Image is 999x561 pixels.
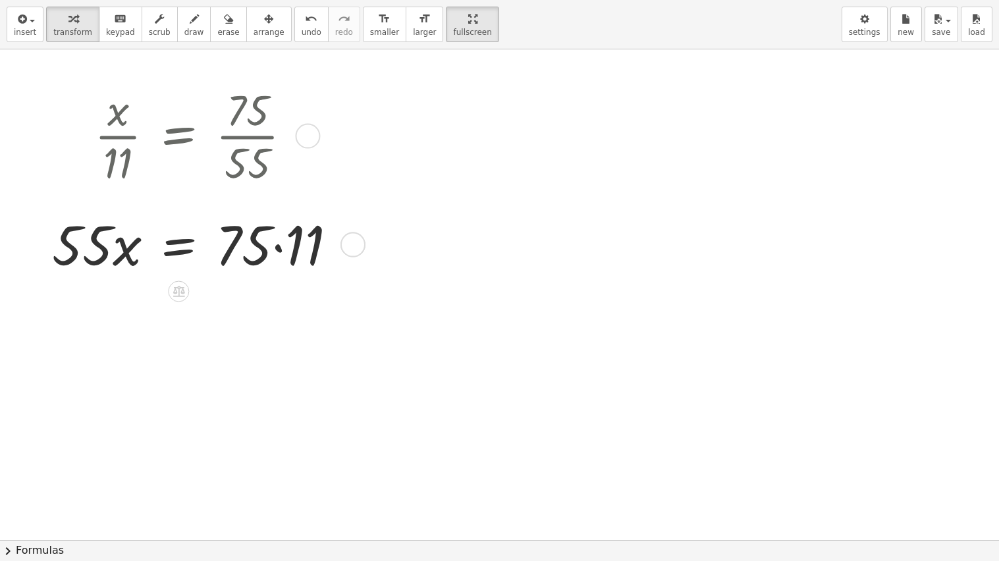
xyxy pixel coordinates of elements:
[890,7,922,42] button: new
[184,28,204,37] span: draw
[378,11,391,27] i: format_size
[849,28,880,37] span: settings
[53,28,92,37] span: transform
[932,28,950,37] span: save
[177,7,211,42] button: draw
[968,28,985,37] span: load
[149,28,171,37] span: scrub
[328,7,360,42] button: redoredo
[413,28,436,37] span: larger
[254,28,284,37] span: arrange
[418,11,431,27] i: format_size
[14,28,36,37] span: insert
[446,7,499,42] button: fullscreen
[925,7,958,42] button: save
[370,28,399,37] span: smaller
[106,28,135,37] span: keypad
[453,28,491,37] span: fullscreen
[338,11,350,27] i: redo
[842,7,888,42] button: settings
[217,28,239,37] span: erase
[210,7,246,42] button: erase
[246,7,292,42] button: arrange
[114,11,126,27] i: keyboard
[898,28,914,37] span: new
[168,280,189,302] div: Apply the same math to both sides of the equation
[142,7,178,42] button: scrub
[363,7,406,42] button: format_sizesmaller
[305,11,317,27] i: undo
[335,28,353,37] span: redo
[46,7,99,42] button: transform
[99,7,142,42] button: keyboardkeypad
[302,28,321,37] span: undo
[294,7,329,42] button: undoundo
[7,7,43,42] button: insert
[406,7,443,42] button: format_sizelarger
[961,7,992,42] button: load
